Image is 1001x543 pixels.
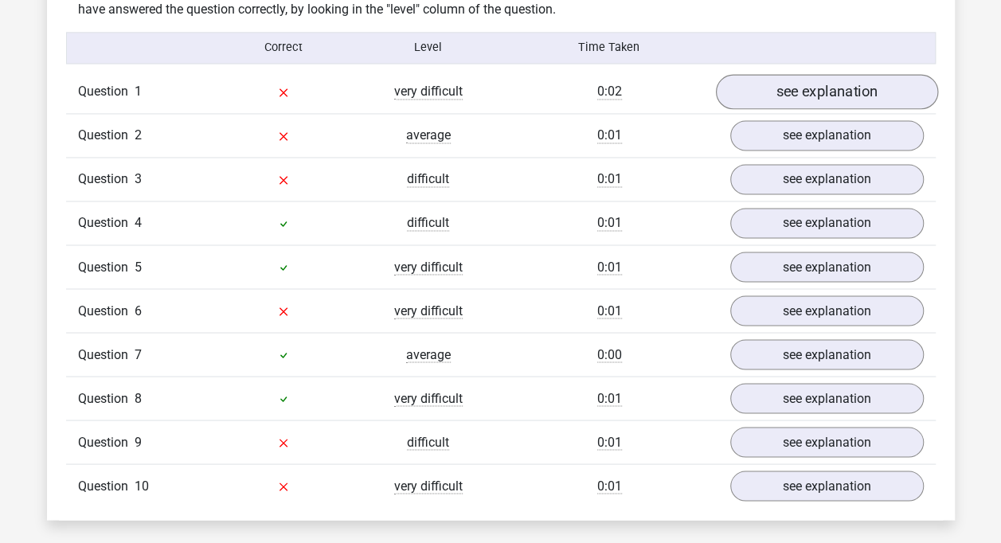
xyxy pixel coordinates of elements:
span: 0:01 [597,434,622,450]
div: Level [356,39,501,57]
span: 0:02 [597,84,622,100]
span: Question [78,213,135,232]
span: Question [78,257,135,276]
a: see explanation [730,120,924,150]
span: 0:01 [597,303,622,318]
span: difficult [407,215,449,231]
span: 9 [135,434,142,449]
span: Question [78,345,135,364]
span: 0:01 [597,478,622,494]
span: Question [78,82,135,101]
a: see explanation [715,74,937,109]
span: Question [78,432,135,451]
span: 1 [135,84,142,99]
div: Correct [211,39,356,57]
span: Question [78,170,135,189]
span: average [406,346,451,362]
span: 3 [135,171,142,186]
a: see explanation [730,252,924,282]
span: Question [78,389,135,408]
a: see explanation [730,295,924,326]
span: 2 [135,127,142,143]
span: 0:01 [597,171,622,187]
span: very difficult [394,303,463,318]
span: 7 [135,346,142,361]
a: see explanation [730,208,924,238]
div: Time Taken [500,39,718,57]
span: very difficult [394,259,463,275]
span: 0:01 [597,127,622,143]
a: see explanation [730,339,924,369]
a: see explanation [730,383,924,413]
span: 6 [135,303,142,318]
a: see explanation [730,164,924,194]
span: 5 [135,259,142,274]
span: Question [78,301,135,320]
span: 10 [135,478,149,493]
span: 0:01 [597,390,622,406]
span: difficult [407,171,449,187]
span: difficult [407,434,449,450]
span: 0:01 [597,215,622,231]
span: 8 [135,390,142,405]
span: 0:01 [597,259,622,275]
span: very difficult [394,478,463,494]
a: see explanation [730,427,924,457]
span: Question [78,476,135,495]
span: Question [78,126,135,145]
span: average [406,127,451,143]
span: 4 [135,215,142,230]
span: very difficult [394,390,463,406]
span: 0:00 [597,346,622,362]
span: very difficult [394,84,463,100]
a: see explanation [730,471,924,501]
